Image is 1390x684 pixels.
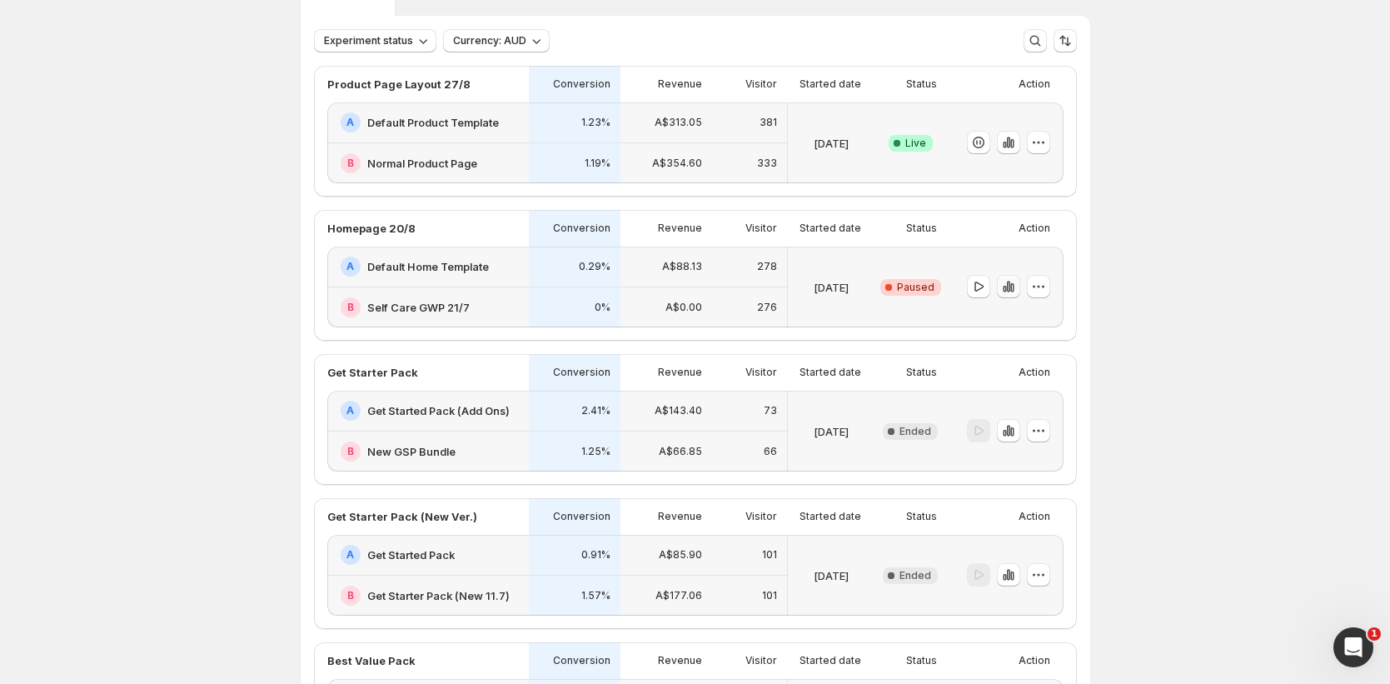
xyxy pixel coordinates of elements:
[553,366,610,379] p: Conversion
[1368,627,1381,641] span: 1
[814,423,849,440] p: [DATE]
[581,589,610,602] p: 1.57%
[658,77,702,91] p: Revenue
[906,222,937,235] p: Status
[1019,77,1050,91] p: Action
[367,443,456,460] h2: New GSP Bundle
[367,547,455,563] h2: Get Started Pack
[346,116,354,129] h2: A
[347,301,354,314] h2: B
[347,445,354,458] h2: B
[745,222,777,235] p: Visitor
[800,222,861,235] p: Started date
[327,220,416,237] p: Homepage 20/8
[581,116,610,129] p: 1.23%
[764,404,777,417] p: 73
[897,281,934,294] span: Paused
[443,29,550,52] button: Currency: AUD
[658,366,702,379] p: Revenue
[906,654,937,667] p: Status
[658,510,702,523] p: Revenue
[581,445,610,458] p: 1.25%
[1333,627,1373,667] iframe: Intercom live chat
[579,260,610,273] p: 0.29%
[665,301,702,314] p: A$0.00
[762,589,777,602] p: 101
[346,404,354,417] h2: A
[659,445,702,458] p: A$66.85
[581,548,610,562] p: 0.91%
[745,510,777,523] p: Visitor
[814,135,849,152] p: [DATE]
[367,402,510,419] h2: Get Started Pack (Add Ons)
[346,260,354,273] h2: A
[367,155,477,172] h2: Normal Product Page
[1019,510,1050,523] p: Action
[906,510,937,523] p: Status
[367,114,499,131] h2: Default Product Template
[662,260,702,273] p: A$88.13
[327,508,477,525] p: Get Starter Pack (New Ver.)
[814,567,849,584] p: [DATE]
[905,137,926,150] span: Live
[800,366,861,379] p: Started date
[585,157,610,170] p: 1.19%
[327,652,416,669] p: Best Value Pack
[553,510,610,523] p: Conversion
[453,34,526,47] span: Currency: AUD
[655,589,702,602] p: A$177.06
[745,366,777,379] p: Visitor
[906,77,937,91] p: Status
[652,157,702,170] p: A$354.60
[762,548,777,562] p: 101
[1019,654,1050,667] p: Action
[655,116,702,129] p: A$313.05
[800,654,861,667] p: Started date
[553,654,610,667] p: Conversion
[595,301,610,314] p: 0%
[764,445,777,458] p: 66
[327,76,471,92] p: Product Page Layout 27/8
[347,157,354,170] h2: B
[659,548,702,562] p: A$85.90
[1054,29,1077,52] button: Sort the results
[658,222,702,235] p: Revenue
[346,548,354,562] h2: A
[1019,366,1050,379] p: Action
[899,569,931,582] span: Ended
[367,587,510,604] h2: Get Starter Pack (New 11.7)
[581,404,610,417] p: 2.41%
[658,654,702,667] p: Revenue
[324,34,413,47] span: Experiment status
[899,425,931,438] span: Ended
[757,260,777,273] p: 278
[314,29,436,52] button: Experiment status
[655,404,702,417] p: A$143.40
[1019,222,1050,235] p: Action
[367,258,489,275] h2: Default Home Template
[347,589,354,602] h2: B
[800,510,861,523] p: Started date
[814,279,849,296] p: [DATE]
[327,364,418,381] p: Get Starter Pack
[800,77,861,91] p: Started date
[757,301,777,314] p: 276
[367,299,470,316] h2: Self Care GWP 21/7
[906,366,937,379] p: Status
[553,77,610,91] p: Conversion
[553,222,610,235] p: Conversion
[745,77,777,91] p: Visitor
[745,654,777,667] p: Visitor
[760,116,777,129] p: 381
[757,157,777,170] p: 333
